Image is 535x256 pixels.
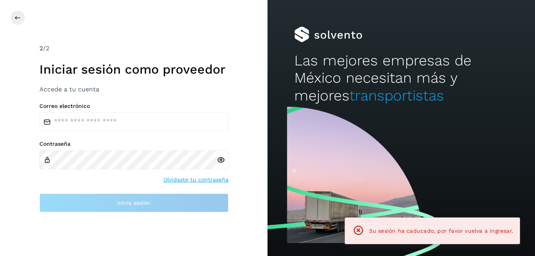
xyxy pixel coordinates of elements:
span: 2 [39,45,43,52]
h2: Las mejores empresas de México necesitan más y mejores [294,52,508,104]
a: Olvidaste tu contraseña [163,176,228,184]
h3: Accede a tu cuenta [39,85,228,93]
label: Correo electrónico [39,103,228,109]
label: Contraseña [39,141,228,147]
span: transportistas [349,87,444,104]
span: Inicia sesión [117,200,150,206]
h1: Iniciar sesión como proveedor [39,62,228,77]
button: Inicia sesión [39,193,228,212]
span: Su sesión ha caducado, por favor vuelva a ingresar. [369,228,513,234]
div: /2 [39,44,228,53]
